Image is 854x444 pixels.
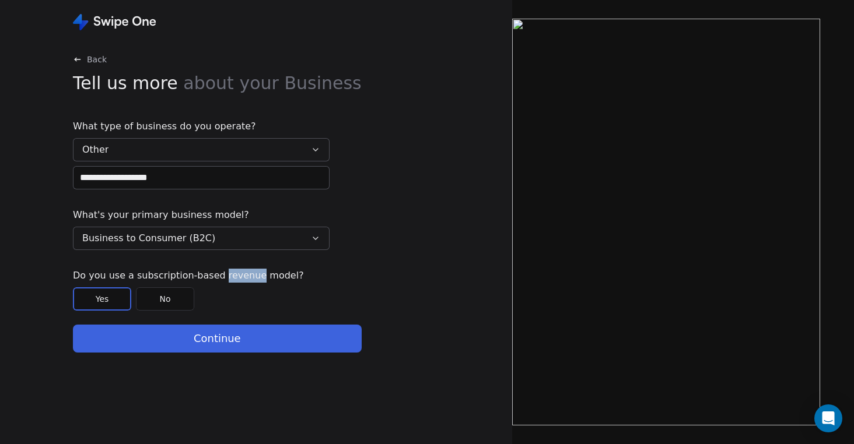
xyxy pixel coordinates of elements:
button: Continue [73,325,362,353]
span: Business to Consumer (B2C) [82,231,215,245]
span: about your Business [183,73,361,93]
span: Back [87,54,107,65]
span: Do you use a subscription-based revenue model? [73,269,330,283]
span: What's your primary business model? [73,208,330,222]
div: Open Intercom Messenger [814,404,842,432]
span: What type of business do you operate? [73,119,330,133]
span: Tell us more [73,70,362,96]
span: Other [82,143,108,157]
